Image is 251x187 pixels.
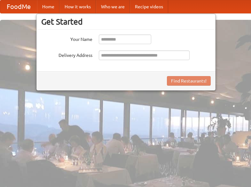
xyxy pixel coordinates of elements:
[130,0,168,13] a: Recipe videos
[96,0,130,13] a: Who we are
[167,76,211,86] button: Find Restaurants!
[41,35,92,43] label: Your Name
[41,51,92,58] label: Delivery Address
[37,0,59,13] a: Home
[59,0,96,13] a: How it works
[0,0,37,13] a: FoodMe
[41,17,211,27] h3: Get Started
